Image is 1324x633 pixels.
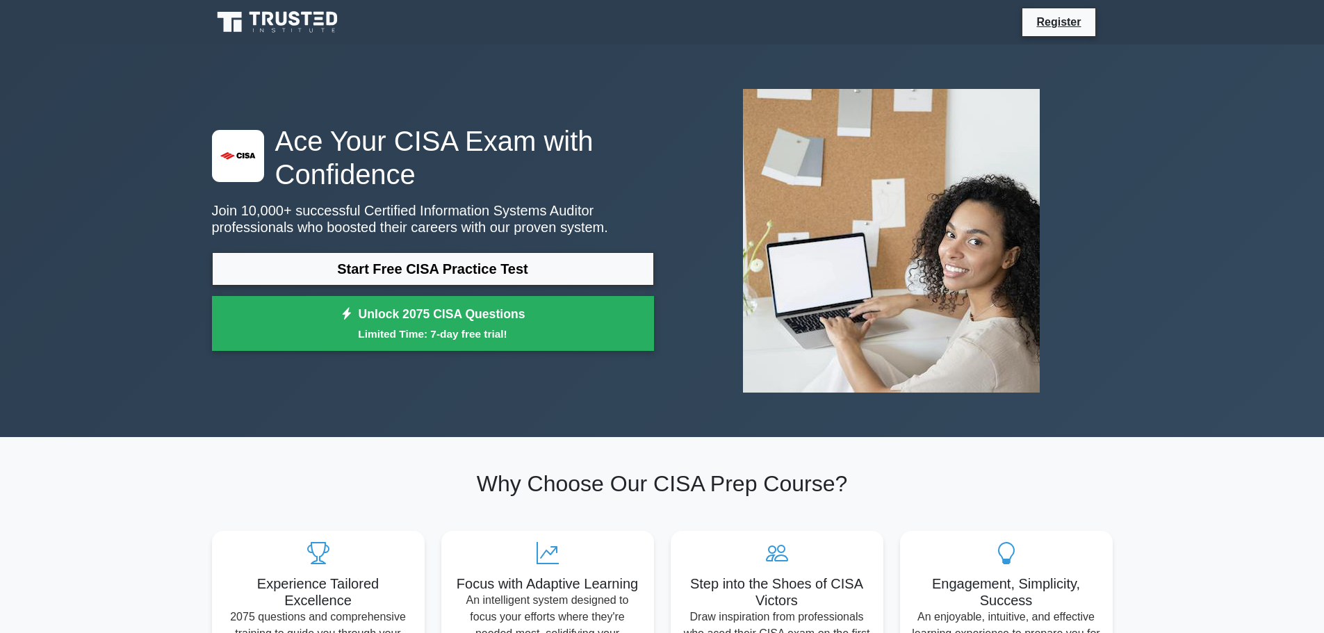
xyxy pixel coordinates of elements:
small: Limited Time: 7-day free trial! [229,326,637,342]
h5: Engagement, Simplicity, Success [911,575,1102,609]
a: Start Free CISA Practice Test [212,252,654,286]
h1: Ace Your CISA Exam with Confidence [212,124,654,191]
a: Register [1028,13,1089,31]
h5: Step into the Shoes of CISA Victors [682,575,872,609]
h5: Experience Tailored Excellence [223,575,414,609]
h2: Why Choose Our CISA Prep Course? [212,470,1113,497]
p: Join 10,000+ successful Certified Information Systems Auditor professionals who boosted their car... [212,202,654,236]
a: Unlock 2075 CISA QuestionsLimited Time: 7-day free trial! [212,296,654,352]
h5: Focus with Adaptive Learning [452,575,643,592]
